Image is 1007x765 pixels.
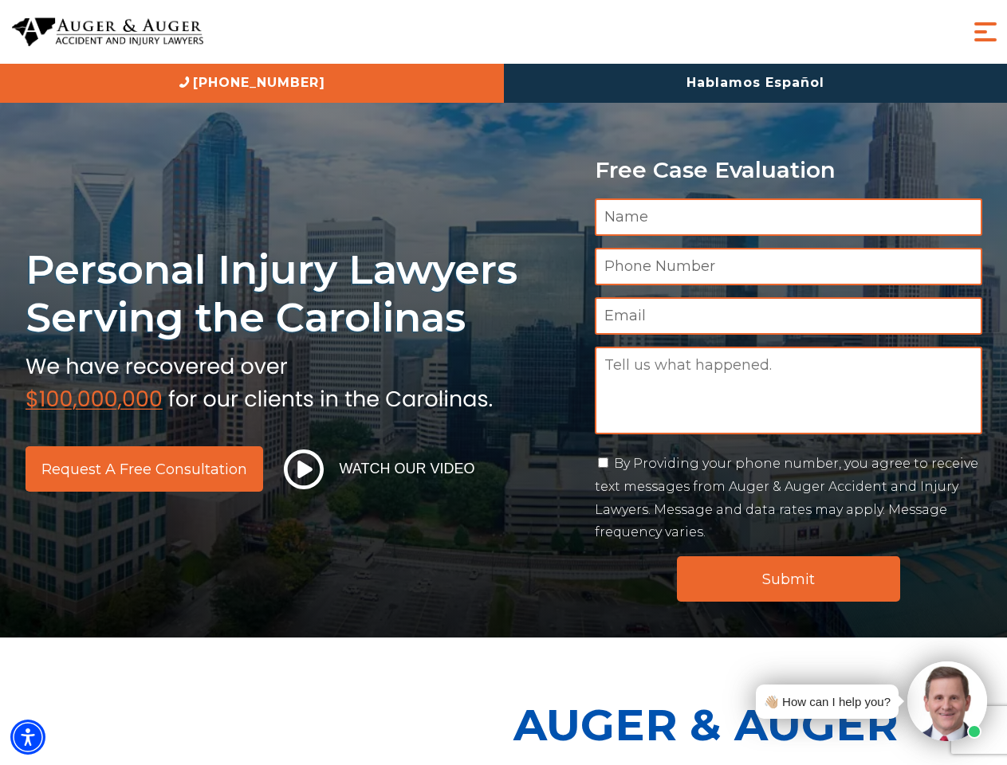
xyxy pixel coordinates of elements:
[12,18,203,47] img: Auger & Auger Accident and Injury Lawyers Logo
[26,245,576,342] h1: Personal Injury Lawyers Serving the Carolinas
[595,198,982,236] input: Name
[595,297,982,335] input: Email
[41,462,247,477] span: Request a Free Consultation
[595,456,978,539] label: By Providing your phone number, you agree to receive text messages from Auger & Auger Accident an...
[677,556,900,602] input: Submit
[764,691,891,712] div: 👋🏼 How can I help you?
[10,720,45,755] div: Accessibility Menu
[26,446,263,492] a: Request a Free Consultation
[907,661,987,741] img: Intaker widget Avatar
[26,350,493,410] img: sub text
[279,449,480,490] button: Watch Our Video
[970,16,1001,48] button: Menu
[595,158,982,182] p: Free Case Evaluation
[595,248,982,285] input: Phone Number
[513,685,998,764] p: Auger & Auger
